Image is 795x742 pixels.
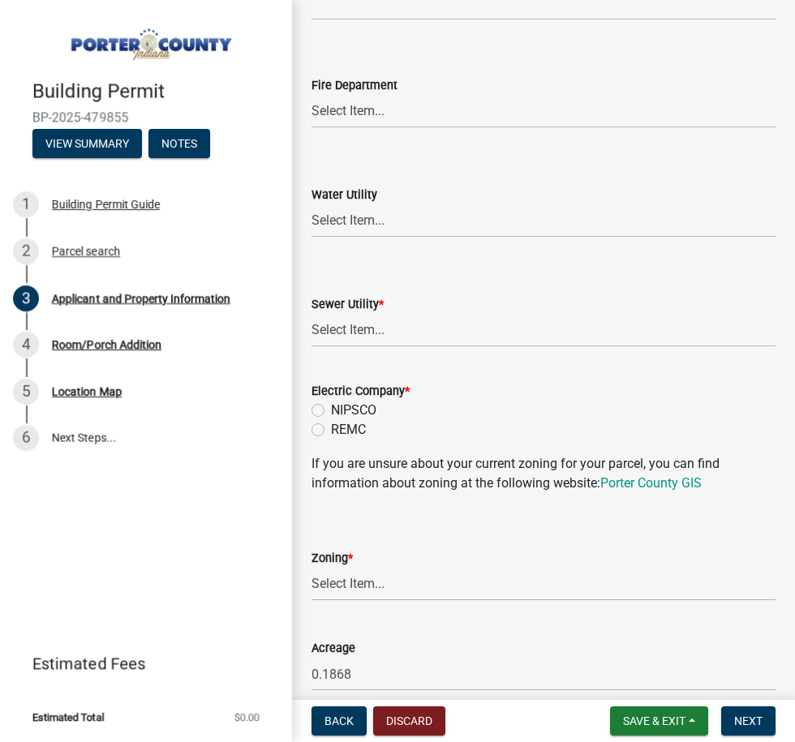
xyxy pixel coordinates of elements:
[13,238,39,264] div: 2
[312,643,355,654] label: Acreage
[312,553,353,564] label: Zoning
[148,129,210,158] button: Notes
[32,712,104,723] span: Estimated Total
[32,79,279,103] h4: Building Permit
[600,475,702,491] a: Porter County GIS
[312,190,377,201] label: Water Utility
[13,191,39,217] div: 1
[312,386,410,397] label: Electric Company
[312,299,384,311] label: Sewer Utility
[312,80,397,92] label: Fire Department
[13,425,39,451] div: 6
[331,401,376,420] label: NIPSCO
[312,454,776,493] p: If you are unsure about your current zoning for your parcel, you can find information about zonin...
[32,17,266,62] img: Porter County, Indiana
[610,706,708,736] button: Save & Exit
[324,714,354,727] span: Back
[52,293,230,304] div: Applicant and Property Information
[721,706,776,736] button: Next
[52,386,122,397] div: Location Map
[32,129,142,158] button: View Summary
[52,339,161,350] div: Room/Porch Addition
[13,332,39,358] div: 4
[331,420,366,440] label: REMC
[32,109,260,125] span: BP-2025-479855
[13,647,266,680] a: Estimated Fees
[148,138,210,151] wm-modal-confirm: Notes
[234,712,260,723] span: $0.00
[13,285,39,311] div: 3
[52,246,120,257] div: Parcel search
[13,379,39,405] div: 5
[52,199,160,210] div: Building Permit Guide
[32,138,142,151] wm-modal-confirm: Summary
[734,714,763,727] span: Next
[623,714,685,727] span: Save & Exit
[312,706,367,736] button: Back
[373,706,445,736] button: Discard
